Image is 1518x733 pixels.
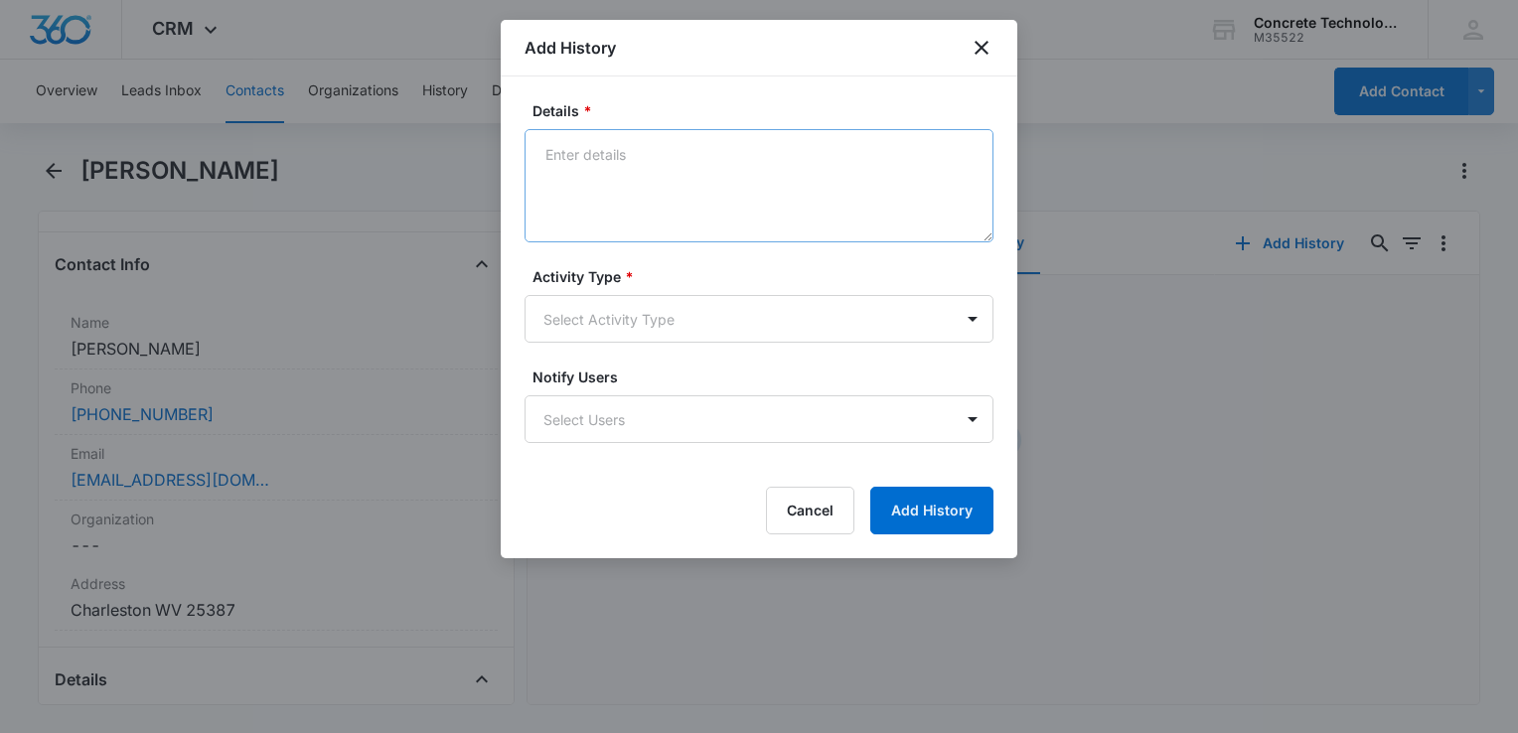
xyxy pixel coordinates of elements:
[970,36,993,60] button: close
[525,36,616,60] h1: Add History
[532,366,1001,387] label: Notify Users
[766,487,854,534] button: Cancel
[532,266,1001,287] label: Activity Type
[870,487,993,534] button: Add History
[532,100,1001,121] label: Details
